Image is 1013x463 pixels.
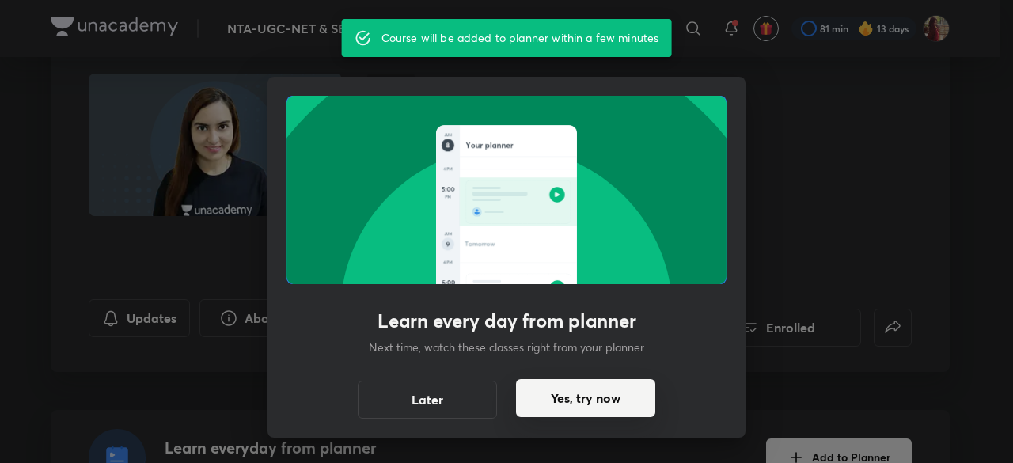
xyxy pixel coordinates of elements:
div: Course will be added to planner within a few minutes [381,24,659,52]
h3: Learn every day from planner [378,309,636,332]
button: Later [358,381,497,419]
button: Yes, try now [516,379,655,417]
g: PM [446,195,451,199]
g: 8 [446,143,450,148]
p: Next time, watch these classes right from your planner [369,339,644,355]
g: Your planner [466,142,514,150]
g: 4 PM [443,261,452,264]
g: 4 PM [443,168,452,171]
g: JUN [444,233,451,236]
g: Tomorrow [465,241,495,246]
g: 5:00 [442,187,454,192]
g: 9 [446,242,450,247]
